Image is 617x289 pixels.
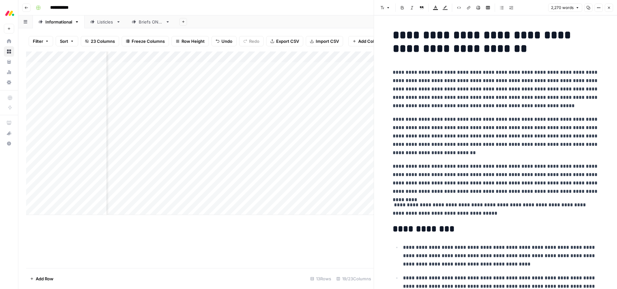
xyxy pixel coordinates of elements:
a: Usage [4,67,14,77]
a: Informational [33,15,85,28]
span: Add Row [36,275,53,282]
a: AirOps Academy [4,118,14,128]
button: 23 Columns [81,36,119,46]
button: Add Column [348,36,387,46]
button: Export CSV [266,36,303,46]
a: Briefs ONLY [126,15,175,28]
button: Row Height [172,36,209,46]
span: Export CSV [276,38,299,44]
div: 19/23 Columns [334,274,374,284]
button: Workspace: Monday.com [4,5,14,21]
a: Listicles [85,15,126,28]
a: Browse [4,46,14,57]
div: Informational [45,19,72,25]
span: Import CSV [316,38,339,44]
button: Sort [56,36,78,46]
button: Redo [239,36,264,46]
span: Add Column [358,38,383,44]
button: Freeze Columns [122,36,169,46]
span: 23 Columns [91,38,115,44]
div: 13 Rows [308,274,334,284]
span: 2,270 words [551,5,574,11]
span: Filter [33,38,43,44]
button: Add Row [26,274,57,284]
span: Row Height [182,38,205,44]
button: What's new? [4,128,14,138]
a: Home [4,36,14,46]
div: Briefs ONLY [139,19,163,25]
span: Redo [249,38,259,44]
button: Filter [29,36,53,46]
a: Your Data [4,57,14,67]
button: 2,270 words [548,4,582,12]
span: Undo [221,38,232,44]
button: Help + Support [4,138,14,149]
button: Import CSV [306,36,343,46]
a: Settings [4,77,14,88]
button: Undo [211,36,237,46]
img: Monday.com Logo [4,7,15,19]
span: Sort [60,38,68,44]
span: Freeze Columns [132,38,165,44]
div: Listicles [97,19,114,25]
